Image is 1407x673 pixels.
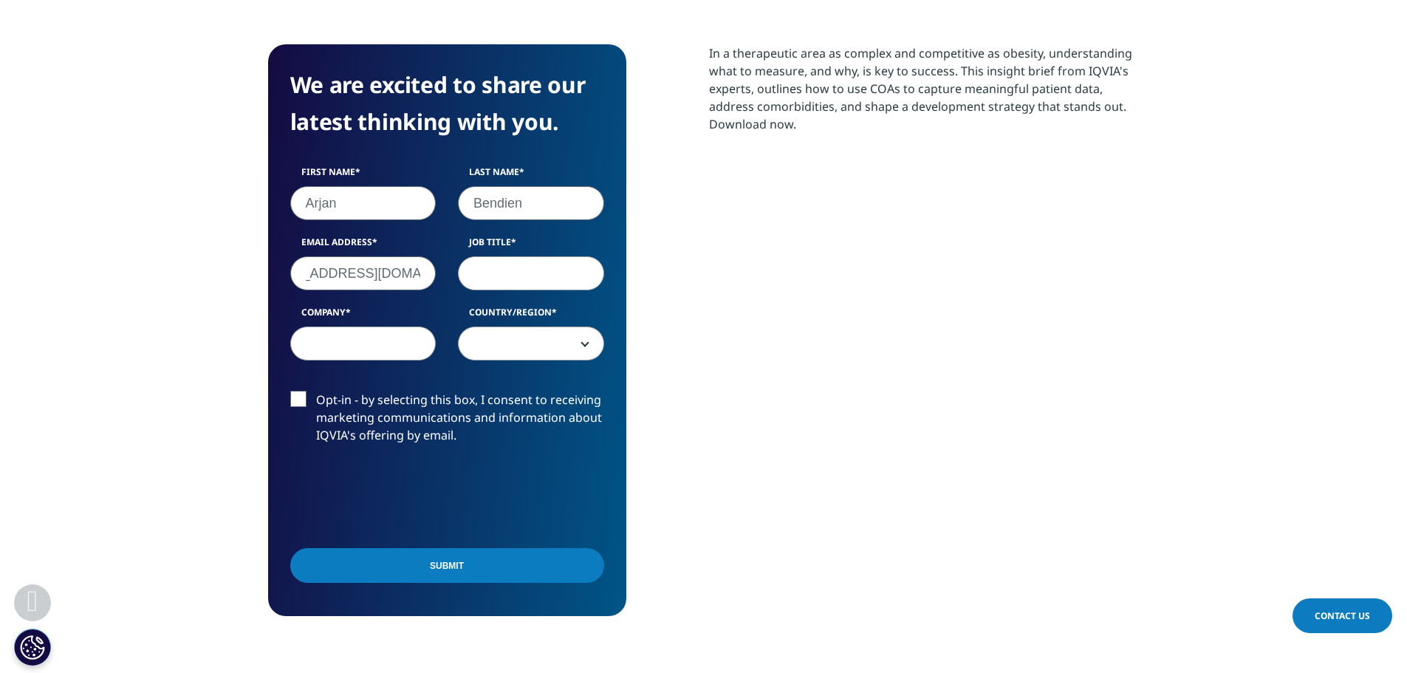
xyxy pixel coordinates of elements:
label: Email Address [290,236,437,256]
button: Cookies Settings [14,629,51,666]
input: Submit [290,548,604,583]
label: Job Title [458,236,604,256]
p: In a therapeutic area as complex and competitive as obesity, understanding what to measure, and w... [709,44,1140,144]
a: Contact Us [1293,598,1392,633]
span: Contact Us [1315,609,1370,622]
label: Country/Region [458,306,604,327]
iframe: reCAPTCHA [290,468,515,525]
h4: We are excited to share our latest thinking with you. [290,66,604,140]
label: First Name [290,165,437,186]
label: Company [290,306,437,327]
label: Opt-in - by selecting this box, I consent to receiving marketing communications and information a... [290,391,604,452]
label: Last Name [458,165,604,186]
